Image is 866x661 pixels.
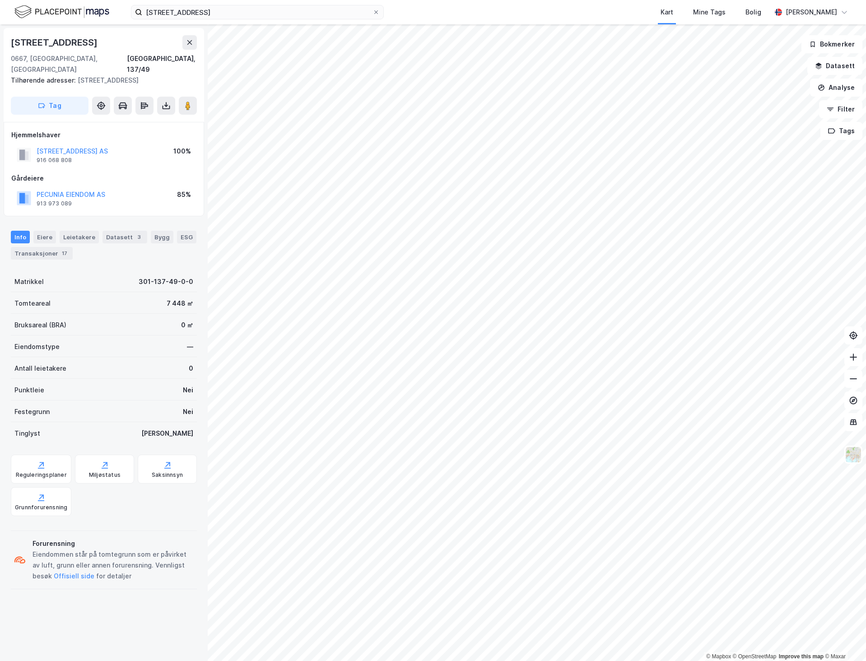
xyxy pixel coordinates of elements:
div: Reguleringsplaner [16,471,67,479]
div: Eiendommen står på tomtegrunn som er påvirket av luft, grunn eller annen forurensning. Vennligst ... [33,549,193,582]
div: Hjemmelshaver [11,130,196,140]
div: Gårdeiere [11,173,196,184]
div: Kontrollprogram for chat [821,618,866,661]
div: [PERSON_NAME] [786,7,837,18]
div: Bolig [745,7,761,18]
button: Tags [820,122,862,140]
div: Grunnforurensning [15,504,67,511]
div: Antall leietakere [14,363,66,374]
button: Filter [819,100,862,118]
div: Nei [183,385,193,396]
div: 913 973 089 [37,200,72,207]
div: 0 ㎡ [181,320,193,330]
div: Tomteareal [14,298,51,309]
iframe: Chat Widget [821,618,866,661]
div: 0667, [GEOGRAPHIC_DATA], [GEOGRAPHIC_DATA] [11,53,127,75]
button: Analyse [810,79,862,97]
div: Miljøstatus [89,471,121,479]
div: Nei [183,406,193,417]
img: Z [845,446,862,463]
a: Improve this map [779,653,824,660]
div: [GEOGRAPHIC_DATA], 137/49 [127,53,197,75]
div: Matrikkel [14,276,44,287]
div: 3 [135,233,144,242]
div: 916 068 808 [37,157,72,164]
input: Søk på adresse, matrikkel, gårdeiere, leietakere eller personer [142,5,372,19]
div: Datasett [102,231,147,243]
div: ESG [177,231,196,243]
div: 100% [173,146,191,157]
div: Eiere [33,231,56,243]
div: Transaksjoner [11,247,73,260]
div: Festegrunn [14,406,50,417]
button: Tag [11,97,88,115]
div: Saksinnsyn [152,471,183,479]
div: Info [11,231,30,243]
div: Leietakere [60,231,99,243]
div: Eiendomstype [14,341,60,352]
div: Bruksareal (BRA) [14,320,66,330]
div: — [187,341,193,352]
div: Punktleie [14,385,44,396]
div: 301-137-49-0-0 [139,276,193,287]
img: logo.f888ab2527a4732fd821a326f86c7f29.svg [14,4,109,20]
div: 7 448 ㎡ [167,298,193,309]
button: Datasett [807,57,862,75]
span: Tilhørende adresser: [11,76,78,84]
div: [PERSON_NAME] [141,428,193,439]
div: 0 [189,363,193,374]
div: [STREET_ADDRESS] [11,75,190,86]
a: Mapbox [706,653,731,660]
button: Bokmerker [801,35,862,53]
div: Mine Tags [693,7,726,18]
div: 17 [60,249,69,258]
div: Kart [661,7,673,18]
div: Forurensning [33,538,193,549]
a: OpenStreetMap [733,653,777,660]
div: Tinglyst [14,428,40,439]
div: 85% [177,189,191,200]
div: Bygg [151,231,173,243]
div: [STREET_ADDRESS] [11,35,99,50]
